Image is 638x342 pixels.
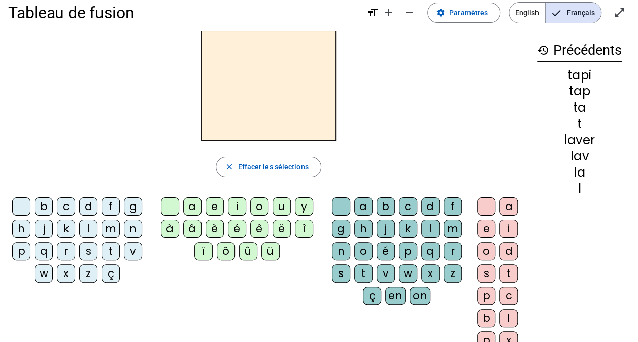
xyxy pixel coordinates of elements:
div: t [354,264,373,283]
div: p [477,287,495,305]
div: tapi [537,69,622,81]
div: o [354,242,373,260]
div: û [239,242,257,260]
div: y [295,197,313,216]
div: b [477,309,495,327]
div: ç [102,264,120,283]
div: m [444,220,462,238]
div: ë [273,220,291,238]
div: q [35,242,53,260]
mat-icon: settings [436,8,445,17]
div: g [332,220,350,238]
div: è [206,220,224,238]
span: Paramètres [449,7,488,19]
div: x [421,264,440,283]
div: v [124,242,142,260]
button: Diminuer la taille de la police [399,3,419,23]
mat-icon: add [383,7,395,19]
div: a [354,197,373,216]
div: h [12,220,30,238]
div: h [354,220,373,238]
button: Paramètres [427,3,500,23]
div: i [228,197,246,216]
div: o [477,242,495,260]
mat-icon: format_size [366,7,379,19]
mat-button-toggle-group: Language selection [509,2,601,23]
div: â [183,220,202,238]
div: v [377,264,395,283]
span: Français [546,3,601,23]
div: m [102,220,120,238]
div: l [421,220,440,238]
div: e [206,197,224,216]
div: j [377,220,395,238]
div: é [228,220,246,238]
div: n [332,242,350,260]
div: r [444,242,462,260]
div: u [273,197,291,216]
mat-icon: close [224,162,233,172]
div: ü [261,242,280,260]
div: t [102,242,120,260]
span: English [509,3,545,23]
div: p [399,242,417,260]
div: laver [537,134,622,146]
div: r [57,242,75,260]
div: o [250,197,268,216]
div: t [499,264,518,283]
div: d [499,242,518,260]
mat-icon: open_in_full [614,7,626,19]
div: w [399,264,417,283]
div: a [499,197,518,216]
div: ta [537,101,622,114]
div: f [102,197,120,216]
button: Augmenter la taille de la police [379,3,399,23]
div: i [499,220,518,238]
div: l [79,220,97,238]
div: n [124,220,142,238]
div: ç [363,287,381,305]
h3: Précédents [537,39,622,62]
div: ô [217,242,235,260]
div: l [499,309,518,327]
div: k [399,220,417,238]
div: f [444,197,462,216]
div: on [410,287,430,305]
div: en [385,287,406,305]
button: Entrer en plein écran [610,3,630,23]
div: t [537,118,622,130]
div: lav [537,150,622,162]
div: e [477,220,495,238]
div: î [295,220,313,238]
div: c [399,197,417,216]
div: tap [537,85,622,97]
div: ï [194,242,213,260]
div: g [124,197,142,216]
div: c [499,287,518,305]
div: b [377,197,395,216]
div: d [79,197,97,216]
div: z [79,264,97,283]
div: x [57,264,75,283]
mat-icon: remove [403,7,415,19]
div: j [35,220,53,238]
div: s [79,242,97,260]
div: k [57,220,75,238]
div: s [332,264,350,283]
div: à [161,220,179,238]
div: ê [250,220,268,238]
div: d [421,197,440,216]
span: Effacer les sélections [238,161,308,173]
div: a [183,197,202,216]
div: s [477,264,495,283]
div: q [421,242,440,260]
div: p [12,242,30,260]
div: c [57,197,75,216]
div: l [537,183,622,195]
div: é [377,242,395,260]
div: la [537,166,622,179]
div: b [35,197,53,216]
mat-icon: history [537,44,549,56]
button: Effacer les sélections [216,157,321,177]
div: z [444,264,462,283]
